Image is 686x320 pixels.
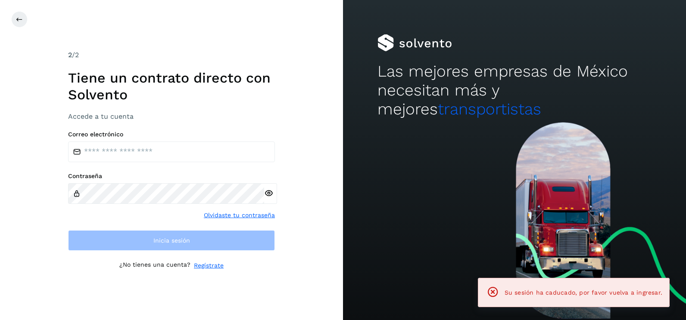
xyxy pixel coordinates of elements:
[119,261,190,270] p: ¿No tienes una cuenta?
[68,131,275,138] label: Correo electrónico
[68,112,275,120] h3: Accede a tu cuenta
[68,50,275,60] div: /2
[68,230,275,251] button: Inicia sesión
[153,237,190,243] span: Inicia sesión
[438,100,541,118] span: transportistas
[68,51,72,59] span: 2
[505,289,662,296] span: Su sesión ha caducado, por favor vuelva a ingresar.
[194,261,224,270] a: Regístrate
[377,62,652,119] h2: Las mejores empresas de México necesitan más y mejores
[68,172,275,180] label: Contraseña
[204,211,275,220] a: Olvidaste tu contraseña
[68,70,275,103] h1: Tiene un contrato directo con Solvento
